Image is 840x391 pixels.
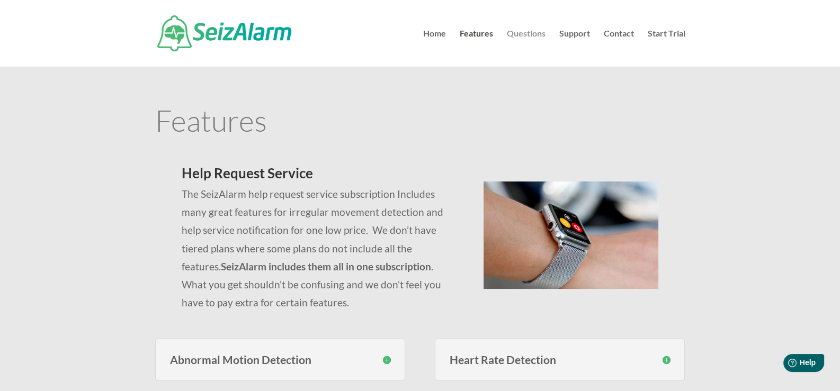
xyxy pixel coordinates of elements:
[746,350,828,379] iframe: Help widget launcher
[182,185,458,312] p: The SeizAlarm help request service subscription Includes many great features for irregular moveme...
[648,30,685,67] a: Start Trial
[460,30,493,67] a: Features
[155,105,685,140] h1: Features
[182,166,458,185] h2: Help Request Service
[221,260,431,272] strong: SeizAlarm includes them all in one subscription
[604,30,634,67] a: Contact
[157,15,291,51] img: SeizAlarm
[423,30,446,67] a: Home
[450,354,671,365] h3: Heart Rate Detection
[170,354,391,365] h3: Abnormal Motion Detection
[484,181,659,289] img: seizalarm-on-wrist
[507,30,546,67] a: Questions
[559,30,590,67] a: Support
